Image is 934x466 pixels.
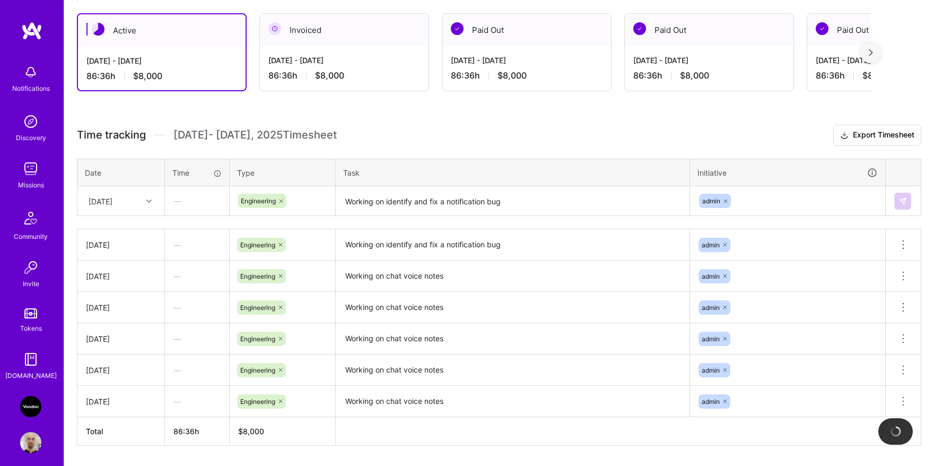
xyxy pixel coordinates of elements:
[633,70,785,81] div: 86:36 h
[16,132,46,143] div: Discovery
[86,365,156,376] div: [DATE]
[230,159,336,186] th: Type
[497,70,527,81] span: $8,000
[173,128,337,142] span: [DATE] - [DATE] , 2025 Timesheet
[20,349,41,370] img: guide book
[86,396,156,407] div: [DATE]
[451,70,603,81] div: 86:36 h
[165,187,229,215] div: —
[697,167,878,179] div: Initiative
[702,241,720,249] span: admin
[869,49,873,56] img: right
[20,396,41,417] img: VooDoo (BeReal): Engineering Execution Squad
[240,304,275,312] span: Engineering
[702,366,720,374] span: admin
[336,159,690,186] th: Task
[86,271,156,282] div: [DATE]
[268,70,420,81] div: 86:36 h
[894,193,912,210] div: null
[20,111,41,132] img: discovery
[165,387,229,416] div: —
[268,22,281,35] img: Invoiced
[18,179,44,191] div: Missions
[315,70,344,81] span: $8,000
[625,14,793,46] div: Paid Out
[862,70,892,81] span: $8,000
[816,22,828,35] img: Paid Out
[337,293,688,322] textarea: Working on chat voice notes
[86,239,156,251] div: [DATE]
[890,426,902,437] img: loading
[172,167,222,178] div: Time
[12,83,50,94] div: Notifications
[133,71,162,82] span: $8,000
[77,159,165,186] th: Date
[702,304,720,312] span: admin
[20,323,42,334] div: Tokens
[14,231,48,242] div: Community
[240,272,275,280] span: Engineering
[230,417,336,446] th: $8,000
[702,335,720,343] span: admin
[20,257,41,278] img: Invite
[89,195,112,206] div: [DATE]
[92,23,104,36] img: Active
[337,230,688,260] textarea: Working on identify and fix a notification bug
[77,128,146,142] span: Time tracking
[680,70,709,81] span: $8,000
[241,197,276,205] span: Engineering
[86,302,156,313] div: [DATE]
[633,22,646,35] img: Paid Out
[268,55,420,66] div: [DATE] - [DATE]
[77,417,165,446] th: Total
[165,325,229,353] div: —
[86,55,237,66] div: [DATE] - [DATE]
[702,197,720,205] span: admin
[633,55,785,66] div: [DATE] - [DATE]
[240,335,275,343] span: Engineering
[702,398,720,405] span: admin
[165,294,229,322] div: —
[18,432,44,453] a: User Avatar
[833,125,921,146] button: Export Timesheet
[337,387,688,416] textarea: Working on chat voice notes
[18,205,43,231] img: Community
[86,71,237,82] div: 86:36 h
[18,396,44,417] a: VooDoo (BeReal): Engineering Execution Squad
[78,14,246,47] div: Active
[240,366,275,374] span: Engineering
[86,333,156,344] div: [DATE]
[146,199,152,204] i: icon Chevron
[165,356,229,384] div: —
[24,308,37,318] img: tokens
[840,130,849,141] i: icon Download
[337,262,688,291] textarea: Working on chat voice notes
[240,398,275,405] span: Engineering
[23,278,39,289] div: Invite
[451,55,603,66] div: [DATE] - [DATE]
[337,187,688,215] textarea: Working on identify and fix a notification bug
[20,62,41,83] img: bell
[240,241,275,249] span: Engineering
[337,356,688,385] textarea: Working on chat voice notes
[337,324,688,353] textarea: Working on chat voice notes
[21,21,42,40] img: logo
[165,417,230,446] th: 86:36h
[442,14,611,46] div: Paid Out
[165,231,229,259] div: —
[5,370,57,381] div: [DOMAIN_NAME]
[451,22,464,35] img: Paid Out
[20,158,41,179] img: teamwork
[165,262,229,290] div: —
[260,14,429,46] div: Invoiced
[898,197,907,205] img: Submit
[20,432,41,453] img: User Avatar
[702,272,720,280] span: admin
